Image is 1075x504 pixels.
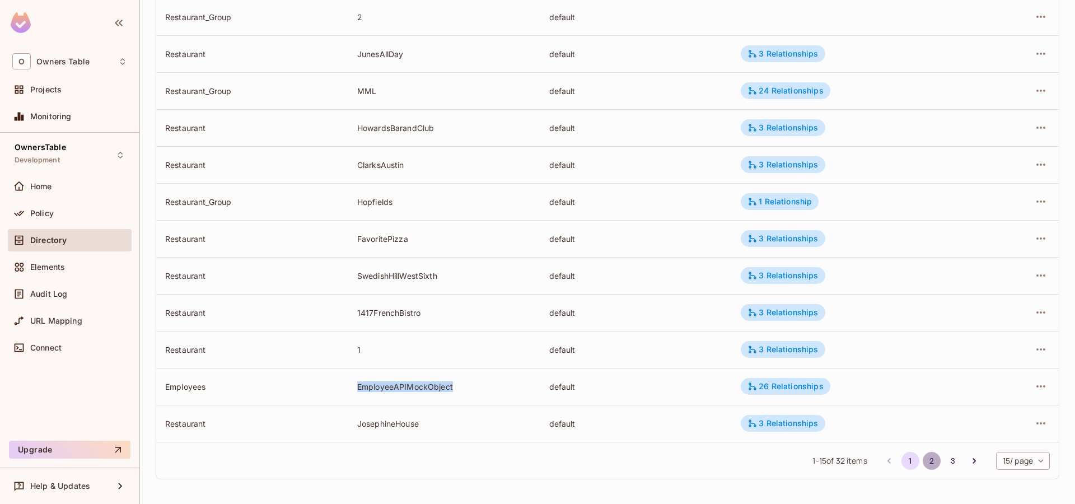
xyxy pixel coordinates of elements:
span: Policy [30,209,54,218]
span: Workspace: Owners Table [36,57,90,66]
button: Go to page 2 [923,452,941,470]
nav: pagination navigation [878,452,985,470]
div: default [549,49,723,59]
span: Directory [30,236,67,245]
div: Employees [165,381,339,392]
div: Restaurant [165,123,339,133]
span: Home [30,182,52,191]
div: JunesAllDay [357,49,531,59]
div: Restaurant [165,160,339,170]
div: 3 Relationships [747,160,818,170]
div: default [549,234,723,244]
button: Go to page 3 [944,452,962,470]
div: Restaurant [165,234,339,244]
div: default [549,12,723,22]
div: 3 Relationships [747,234,818,244]
div: Restaurant_Group [165,197,339,207]
span: Projects [30,85,62,94]
span: Connect [30,343,62,352]
div: Restaurant [165,270,339,281]
div: 2 [357,12,531,22]
div: default [549,197,723,207]
div: 3 Relationships [747,307,818,318]
div: FavoritePizza [357,234,531,244]
div: 24 Relationships [747,86,823,96]
span: Help & Updates [30,482,90,491]
div: SwedishHillWestSixth [357,270,531,281]
div: EmployeeAPIMockObject [357,381,531,392]
div: default [549,344,723,355]
div: 1 Relationship [747,197,812,207]
span: OwnersTable [15,143,66,152]
div: Restaurant_Group [165,12,339,22]
button: Go to next page [965,452,983,470]
span: Elements [30,263,65,272]
div: default [549,160,723,170]
div: 15 / page [996,452,1050,470]
div: ClarksAustin [357,160,531,170]
div: 26 Relationships [747,381,823,391]
div: Restaurant [165,307,339,318]
span: O [12,53,31,69]
div: default [549,123,723,133]
span: Development [15,156,60,165]
div: Hopfields [357,197,531,207]
span: Monitoring [30,112,72,121]
div: 1 [357,344,531,355]
div: 3 Relationships [747,123,818,133]
div: JosephineHouse [357,418,531,429]
div: Restaurant [165,418,339,429]
div: default [549,307,723,318]
div: Restaurant_Group [165,86,339,96]
div: default [549,381,723,392]
span: 1 - 15 of 32 items [812,455,867,467]
img: SReyMgAAAABJRU5ErkJggg== [11,12,31,33]
div: Restaurant [165,49,339,59]
div: Restaurant [165,344,339,355]
div: MML [357,86,531,96]
div: 1417FrenchBistro [357,307,531,318]
div: 3 Relationships [747,344,818,354]
div: default [549,418,723,429]
div: default [549,86,723,96]
span: URL Mapping [30,316,82,325]
div: HowardsBarandClub [357,123,531,133]
div: default [549,270,723,281]
button: page 1 [901,452,919,470]
div: 3 Relationships [747,418,818,428]
button: Upgrade [9,441,130,459]
div: 3 Relationships [747,270,818,281]
span: Audit Log [30,290,67,298]
div: 3 Relationships [747,49,818,59]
